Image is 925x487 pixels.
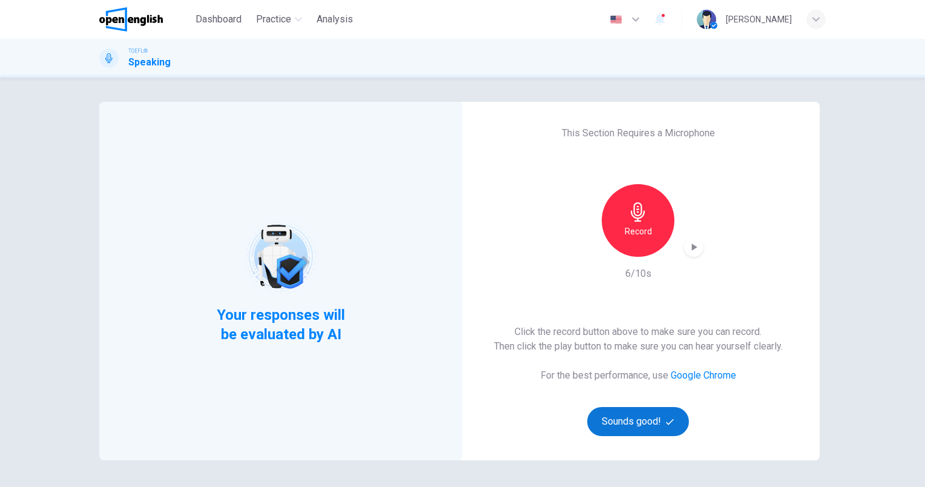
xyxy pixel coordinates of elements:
[256,12,291,27] span: Practice
[242,218,319,295] img: robot icon
[494,325,783,354] h6: Click the record button above to make sure you can record. Then click the play button to make sur...
[317,12,353,27] span: Analysis
[671,369,736,381] a: Google Chrome
[99,7,163,31] img: OpenEnglish logo
[196,12,242,27] span: Dashboard
[562,126,715,141] h6: This Section Requires a Microphone
[541,368,736,383] h6: For the best performance, use
[208,305,355,344] span: Your responses will be evaluated by AI
[602,184,674,257] button: Record
[251,8,307,30] button: Practice
[128,47,148,55] span: TOEFL®
[99,7,191,31] a: OpenEnglish logo
[312,8,358,30] button: Analysis
[625,224,652,239] h6: Record
[625,267,651,281] h6: 6/10s
[128,55,171,70] h1: Speaking
[608,15,624,24] img: en
[697,10,716,29] img: Profile picture
[191,8,246,30] button: Dashboard
[726,12,792,27] div: [PERSON_NAME]
[587,407,689,436] button: Sounds good!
